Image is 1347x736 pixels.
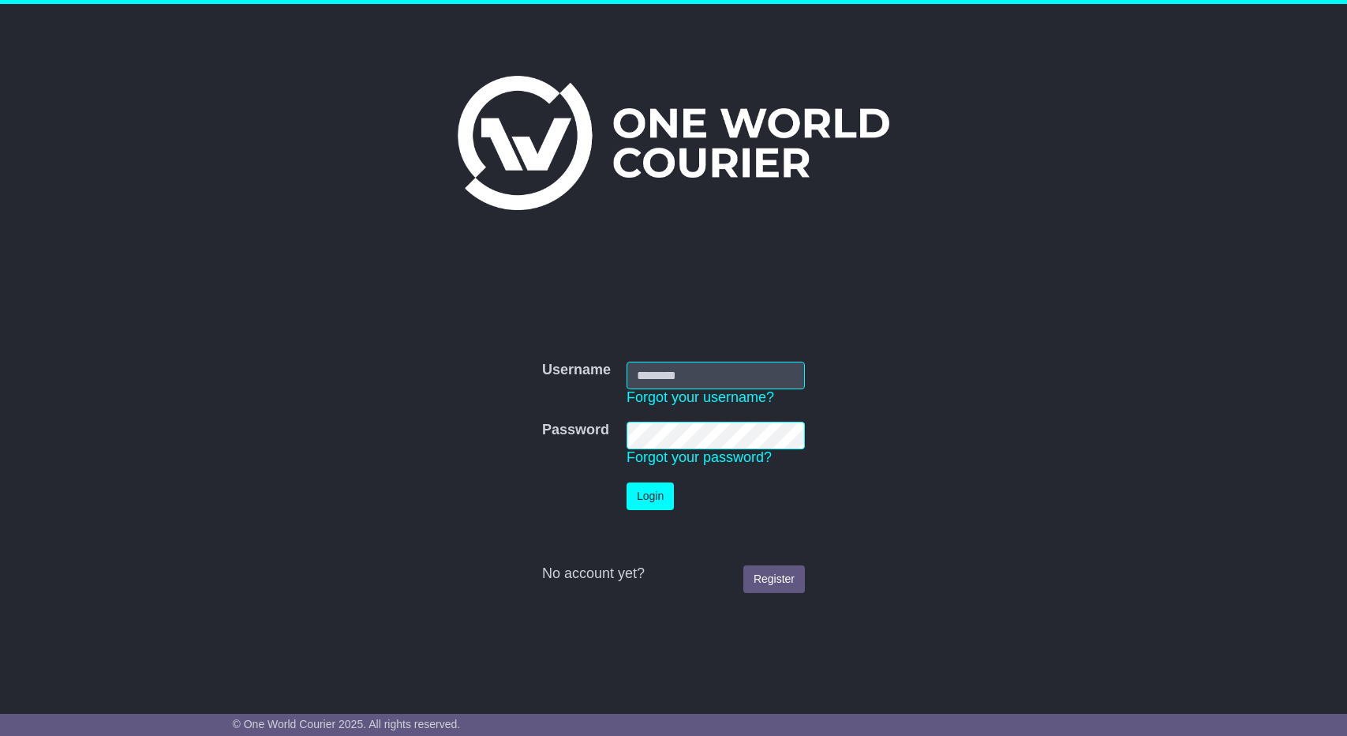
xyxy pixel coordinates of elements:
a: Forgot your username? [627,389,774,405]
button: Login [627,483,674,510]
span: © One World Courier 2025. All rights reserved. [233,718,461,730]
a: Register [743,565,805,593]
label: Password [542,422,609,439]
label: Username [542,362,611,379]
img: One World [458,76,889,210]
a: Forgot your password? [627,449,772,465]
div: No account yet? [542,565,805,583]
